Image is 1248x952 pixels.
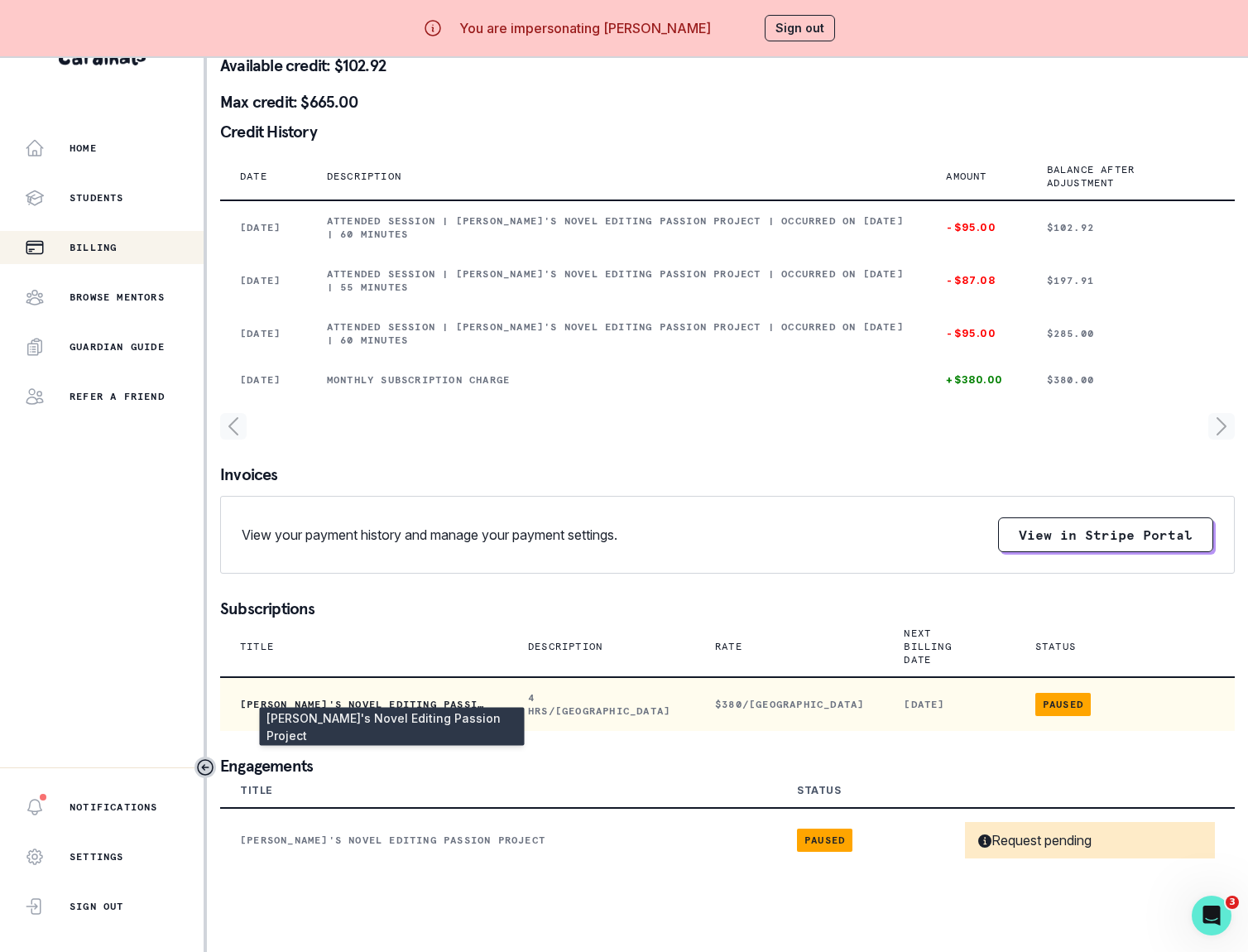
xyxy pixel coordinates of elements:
p: Guardian Guide [70,340,165,353]
p: +$380.00 [946,373,1006,387]
p: $380/[GEOGRAPHIC_DATA] [715,698,864,711]
p: Sign Out [70,900,124,913]
p: Description [528,640,602,653]
p: Attended session | [PERSON_NAME]'s Novel Editing Passion Project | Occurred on [DATE] | 60 minutes [327,214,907,241]
p: -$87.08 [946,274,1006,287]
p: You are impersonating [PERSON_NAME] [459,18,711,38]
p: Subscriptions [220,600,1235,617]
p: Students [70,191,124,204]
p: Browse Mentors [70,291,165,304]
div: Title [240,784,273,797]
p: Attended session | [PERSON_NAME]'s Novel Editing Passion Project | Occurred on [DATE] | 60 minutes [327,320,907,347]
p: Invoices [220,466,1235,483]
p: [DATE] [904,698,995,711]
p: $197.91 [1047,274,1215,287]
svg: page left [220,413,247,440]
iframe: Intercom live chat [1192,896,1231,935]
p: $102.92 [1047,221,1215,234]
p: Billing [70,241,117,254]
svg: page right [1208,413,1235,440]
p: Max credit: $665.00 [220,94,1235,110]
p: Settings [70,850,124,863]
p: 4 HRS/[GEOGRAPHIC_DATA] [528,691,675,718]
button: View in Stripe Portal [998,517,1213,552]
p: View your payment history and manage your payment settings. [242,525,617,545]
p: Engagements [220,757,1235,774]
p: [DATE] [240,274,287,287]
p: [PERSON_NAME]'s Novel Editing Passion Project [240,834,757,847]
button: Sign out [765,15,835,41]
p: Title [240,640,274,653]
p: [DATE] [240,221,287,234]
p: $380.00 [1047,373,1215,387]
p: Balance after adjustment [1047,163,1195,190]
p: Refer a friend [70,390,165,403]
p: -$95.00 [946,221,1006,234]
p: Credit History [220,123,1235,140]
p: [PERSON_NAME]'s Novel Editing Passion Project [240,698,488,711]
span: 3 [1226,896,1239,909]
p: Request pending [978,832,1092,849]
div: Status [797,784,842,797]
span: PAUSED [1035,693,1091,716]
p: Attended session | [PERSON_NAME]'s Novel Editing Passion Project | Occurred on [DATE] | 55 minutes [327,267,907,294]
p: Amount [946,170,986,183]
button: Toggle sidebar [194,757,216,778]
p: -$95.00 [946,327,1006,340]
p: Monthly subscription charge [327,373,907,387]
span: paused [797,829,852,852]
p: Date [240,170,267,183]
p: Rate [715,640,742,653]
p: $285.00 [1047,327,1215,340]
p: [DATE] [240,373,287,387]
p: Notifications [70,801,158,814]
p: Description [327,170,401,183]
p: Home [70,142,97,155]
p: [DATE] [240,327,287,340]
p: Status [1035,640,1076,653]
p: Next Billing Date [904,627,975,666]
p: Available credit: $102.92 [220,57,1235,74]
